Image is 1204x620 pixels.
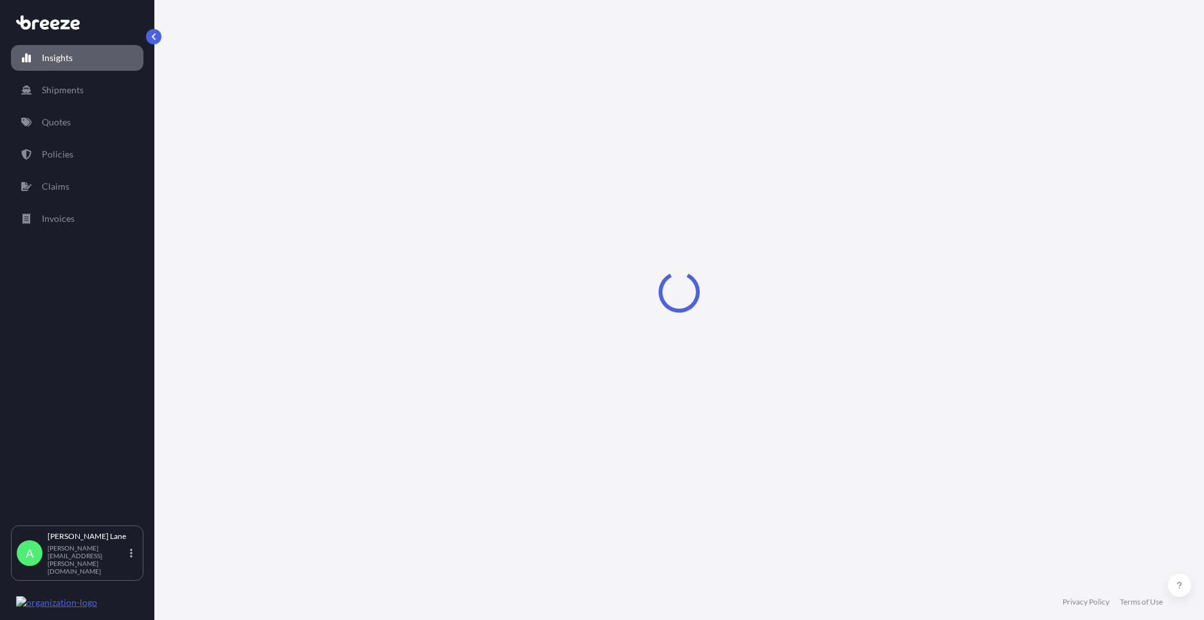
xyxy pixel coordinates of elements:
a: Policies [11,141,143,167]
span: A [26,547,33,560]
p: Claims [42,180,69,193]
p: Shipments [42,84,84,96]
p: Policies [42,148,73,161]
p: Invoices [42,212,75,225]
a: Privacy Policy [1063,597,1109,607]
a: Invoices [11,206,143,232]
p: Quotes [42,116,71,129]
a: Terms of Use [1120,597,1163,607]
img: organization-logo [16,596,97,609]
p: [PERSON_NAME] Lane [48,531,127,542]
p: Insights [42,51,73,64]
a: Insights [11,45,143,71]
a: Claims [11,174,143,199]
a: Shipments [11,77,143,103]
a: Quotes [11,109,143,135]
p: [PERSON_NAME][EMAIL_ADDRESS][PERSON_NAME][DOMAIN_NAME] [48,544,127,575]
